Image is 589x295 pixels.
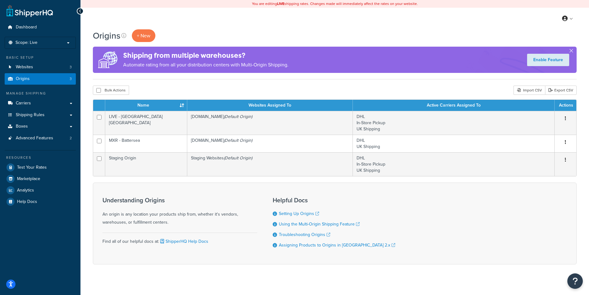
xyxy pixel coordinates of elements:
a: Carriers [5,98,76,109]
b: LIVE [277,1,284,6]
a: ShipperHQ Home [6,5,53,17]
div: Basic Setup [5,55,76,60]
td: DHL In-Store Pickup UK Shipping [353,111,555,135]
a: Setting Up Origins [279,210,319,217]
a: Advanced Features 2 [5,133,76,144]
a: Assigning Products to Origins in [GEOGRAPHIC_DATA] 2.x [279,242,395,248]
span: Boxes [16,124,28,129]
h1: Origins [93,30,120,42]
li: Websites [5,61,76,73]
a: Websites 3 [5,61,76,73]
span: Help Docs [17,199,37,204]
th: Actions [555,100,576,111]
a: Boxes [5,121,76,132]
td: Staging Origin [105,152,187,176]
a: + New [132,29,155,42]
div: Resources [5,155,76,160]
p: Automate rating from all your distribution centers with Multi-Origin Shipping. [123,61,288,69]
img: ad-origins-multi-dfa493678c5a35abed25fd24b4b8a3fa3505936ce257c16c00bdefe2f3200be3.png [93,47,123,73]
div: Find all of our helpful docs at: [102,233,257,246]
i: (Default Origin) [224,155,252,161]
li: Advanced Features [5,133,76,144]
h4: Shipping from multiple warehouses? [123,50,288,61]
a: Marketplace [5,173,76,184]
i: (Default Origin) [224,113,252,120]
h3: Understanding Origins [102,197,257,204]
button: Bulk Actions [93,86,129,95]
a: Analytics [5,185,76,196]
a: Shipping Rules [5,109,76,121]
td: Staging Websites [187,152,353,176]
a: Dashboard [5,22,76,33]
span: Marketplace [17,176,40,182]
span: Advanced Features [16,136,53,141]
a: Enable Feature [527,54,569,66]
a: ShipperHQ Help Docs [159,238,208,245]
a: Help Docs [5,196,76,207]
span: 2 [70,136,72,141]
span: Analytics [17,188,34,193]
span: Scope: Live [15,40,37,45]
span: Origins [16,76,30,82]
span: Dashboard [16,25,37,30]
th: Websites Assigned To [187,100,353,111]
td: DHL UK Shipping [353,135,555,152]
th: Name : activate to sort column ascending [105,100,187,111]
td: MXR - Battersea [105,135,187,152]
span: Websites [16,65,33,70]
a: Export CSV [545,86,577,95]
div: Manage Shipping [5,91,76,96]
a: Origins 3 [5,73,76,85]
a: Troubleshooting Origins [279,231,330,238]
span: Test Your Rates [17,165,47,170]
div: An origin is any location your products ship from, whether it's vendors, warehouses, or fulfillme... [102,197,257,226]
li: Origins [5,73,76,85]
a: Using the Multi-Origin Shipping Feature [279,221,360,227]
span: 3 [70,65,72,70]
div: Import CSV [513,86,545,95]
span: + New [137,32,150,39]
span: 3 [70,76,72,82]
span: Shipping Rules [16,112,45,118]
td: DHL In-Store Pickup UK Shipping [353,152,555,176]
i: (Default Origin) [224,137,252,144]
th: Active Carriers Assigned To [353,100,555,111]
span: Carriers [16,101,31,106]
td: LIVE - [GEOGRAPHIC_DATA] [GEOGRAPHIC_DATA] [105,111,187,135]
h3: Helpful Docs [273,197,395,204]
td: [DOMAIN_NAME] [187,111,353,135]
td: [DOMAIN_NAME] [187,135,353,152]
button: Open Resource Center [567,273,583,289]
a: Test Your Rates [5,162,76,173]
